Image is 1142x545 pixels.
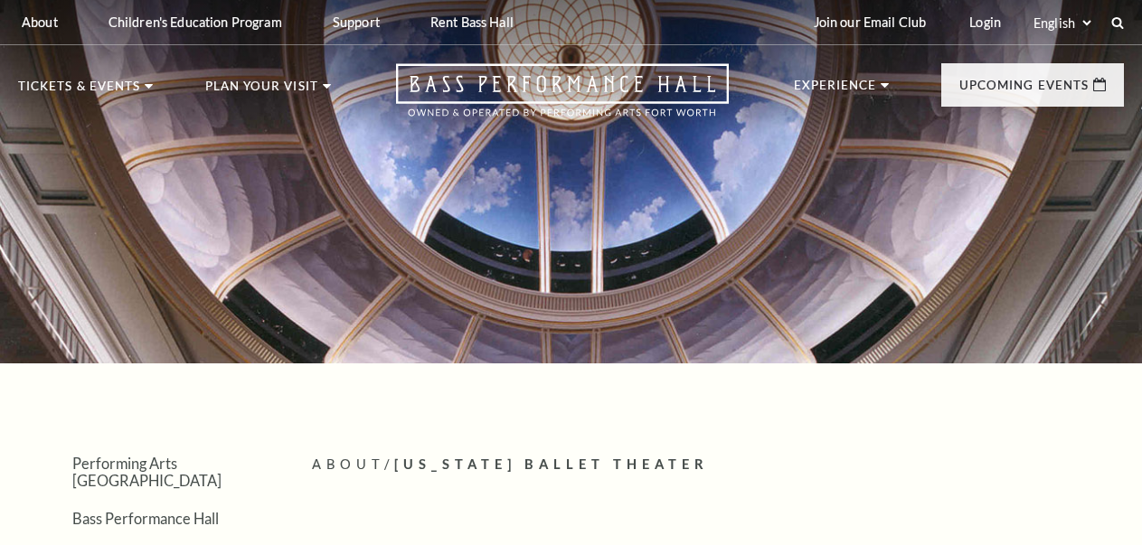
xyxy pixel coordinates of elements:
p: Rent Bass Hall [430,14,514,30]
p: Tickets & Events [18,80,140,102]
span: About [312,456,384,472]
p: Plan Your Visit [205,80,318,102]
select: Select: [1030,14,1094,32]
p: Upcoming Events [959,80,1089,101]
p: / [312,454,1124,476]
a: Bass Performance Hall [72,510,219,527]
p: Support [333,14,380,30]
span: [US_STATE] Ballet Theater [394,456,709,472]
a: Performing Arts [GEOGRAPHIC_DATA] [72,455,222,489]
p: About [22,14,58,30]
p: Children's Education Program [109,14,282,30]
p: Experience [794,80,877,101]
